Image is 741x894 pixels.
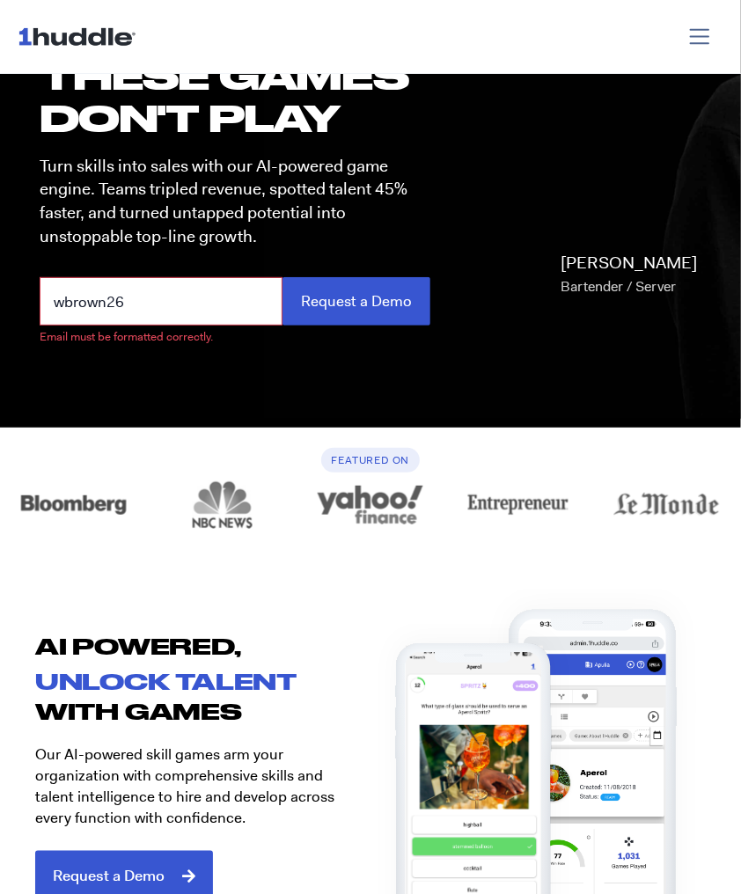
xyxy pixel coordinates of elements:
img: logo_entrepreneur [457,480,580,529]
input: Request a Demo [282,277,430,326]
span: Bartender / Server [561,277,676,296]
img: logo_nbc [160,480,283,529]
h2: unlock talent [35,671,370,692]
a: logo_nbc [148,480,296,529]
div: 9 of 12 [297,480,444,529]
p: Turn skills into sales with our AI-powered game engine. Teams tripled revenue, spotted talent 45%... [40,155,427,248]
p: [PERSON_NAME] [561,251,697,300]
h2: AI POWERED, [35,631,370,663]
h6: Featured On [321,448,421,473]
input: Business Email* [40,277,282,326]
a: logo_lemonde [592,480,740,529]
a: logo_yahoo [297,480,444,529]
img: ... [18,19,143,53]
a: logo_entrepreneur [444,480,592,529]
span: Request a Demo [53,868,165,884]
button: Toggle navigation [676,19,724,54]
h1: these GAMES DON'T PLAY [40,55,444,139]
div: 10 of 12 [444,480,592,529]
div: 8 of 12 [148,480,296,529]
div: 11 of 12 [592,480,740,529]
h2: with games [35,701,370,722]
label: Email must be formatted correctly. [40,329,213,346]
img: logo_yahoo [309,480,432,529]
p: Our AI-powered skill games arm your organization with comprehensive skills and talent intelligenc... [35,744,357,828]
img: logo_bloomberg [12,480,136,529]
img: logo_lemonde [605,480,729,529]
